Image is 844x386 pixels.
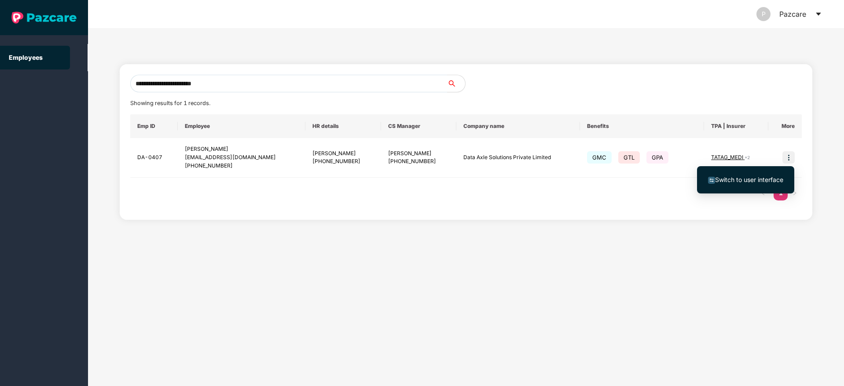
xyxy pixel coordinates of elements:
li: Next Page [788,186,802,200]
span: GPA [646,151,668,164]
a: Employees [9,54,43,61]
th: Employee [178,114,306,138]
div: [PERSON_NAME] [388,149,449,158]
span: GMC [587,151,612,164]
img: svg+xml;base64,PHN2ZyB4bWxucz0iaHR0cDovL3d3dy53My5vcmcvMjAwMC9zdmciIHdpZHRoPSIxNiIgaGVpZ2h0PSIxNi... [708,177,715,184]
th: Benefits [580,114,704,138]
span: caret-down [815,11,822,18]
div: [PHONE_NUMBER] [312,157,374,166]
div: [PERSON_NAME] [312,149,374,158]
th: More [768,114,802,138]
span: right [792,190,797,196]
th: HR details [305,114,381,138]
td: Data Axle Solutions Private Limited [456,138,580,178]
span: P [762,7,766,21]
span: Switch to user interface [715,176,783,183]
img: icon [782,151,795,164]
th: TPA | Insurer [704,114,768,138]
button: right [788,186,802,200]
th: CS Manager [381,114,456,138]
div: [PERSON_NAME] [185,145,299,153]
span: Showing results for 1 records. [130,100,210,106]
th: Company name [456,114,580,138]
div: [EMAIL_ADDRESS][DOMAIN_NAME] [185,153,299,162]
button: search [447,75,466,92]
span: + 2 [745,155,750,160]
span: search [447,80,465,87]
div: [PHONE_NUMBER] [185,162,299,170]
th: Emp ID [130,114,178,138]
span: TATAG_MEDI [711,154,745,160]
span: GTL [618,151,640,164]
div: [PHONE_NUMBER] [388,157,449,166]
td: DA-0407 [130,138,178,178]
